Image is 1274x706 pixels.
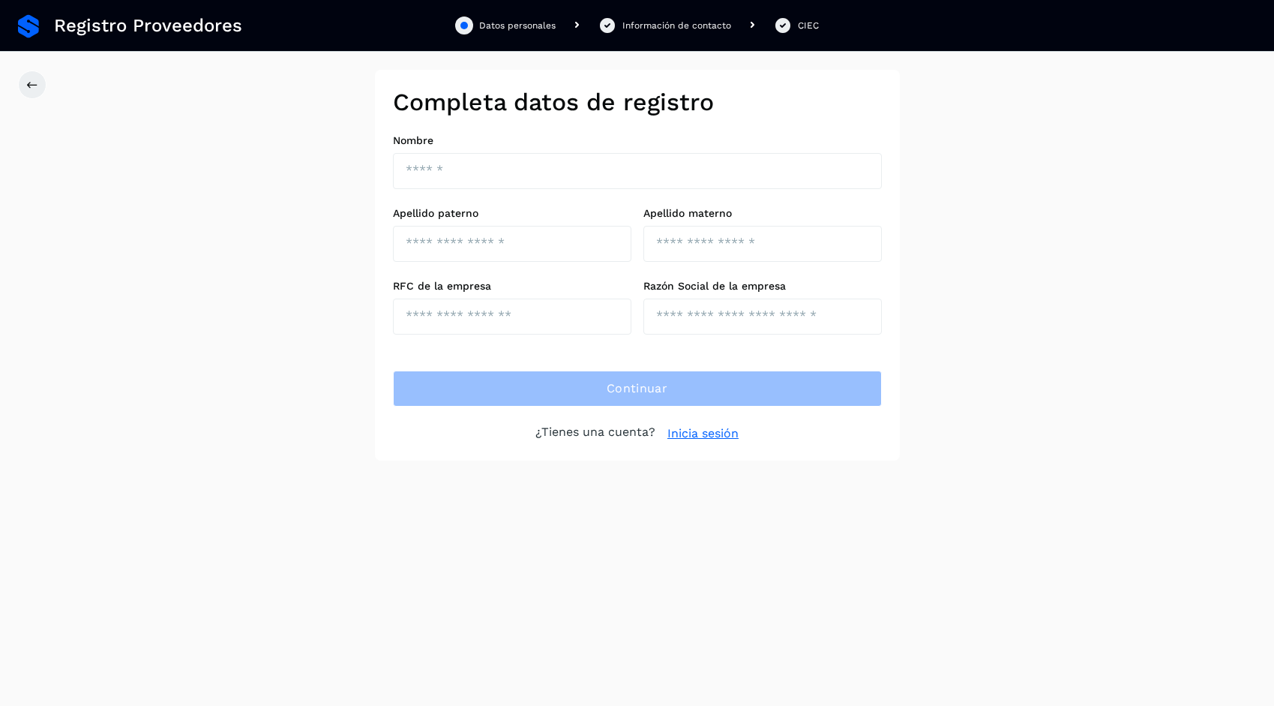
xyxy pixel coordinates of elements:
[798,19,819,32] div: CIEC
[607,380,667,397] span: Continuar
[643,280,882,293] label: Razón Social de la empresa
[393,280,631,293] label: RFC de la empresa
[622,19,731,32] div: Información de contacto
[393,134,882,147] label: Nombre
[393,88,882,116] h2: Completa datos de registro
[643,207,882,220] label: Apellido materno
[54,15,242,37] span: Registro Proveedores
[393,371,882,407] button: Continuar
[667,425,739,443] a: Inicia sesión
[479,19,556,32] div: Datos personales
[535,425,655,443] p: ¿Tienes una cuenta?
[393,207,631,220] label: Apellido paterno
